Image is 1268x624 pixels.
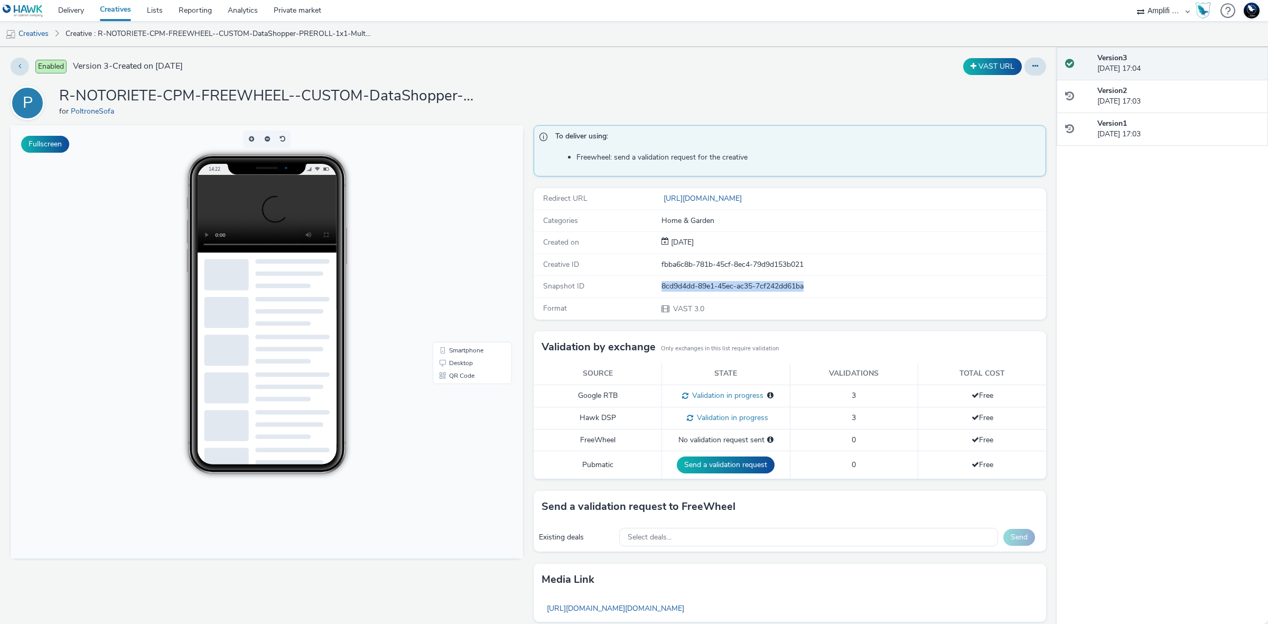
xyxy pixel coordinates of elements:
[1097,118,1260,140] div: [DATE] 17:03
[21,136,69,153] button: Fullscreen
[534,407,662,429] td: Hawk DSP
[1097,53,1260,74] div: [DATE] 17:04
[23,88,33,118] div: P
[628,533,672,542] span: Select deals...
[59,86,482,106] h1: R-NOTORIETE-CPM-FREEWHEEL--CUSTOM-DataShopper-PREROLL-1x1-Multidevice-15s-P-PREROLL-1x1-W36Store-$$
[963,58,1022,75] button: VAST URL
[542,598,689,619] a: [URL][DOMAIN_NAME][DOMAIN_NAME]
[424,231,499,244] li: Desktop
[1003,529,1035,546] button: Send
[661,281,1045,292] div: 8cd9d4dd-89e1-45ec-ac35-7cf242dd61ba
[198,41,210,46] span: 14:22
[790,363,918,385] th: Validations
[852,435,856,445] span: 0
[539,532,614,543] div: Existing deals
[918,363,1047,385] th: Total cost
[669,237,694,248] div: Creation 28 August 2025, 17:03
[542,572,594,588] h3: Media link
[1195,2,1215,19] a: Hawk Academy
[972,390,993,401] span: Free
[661,259,1045,270] div: fbba6c8b-781b-45cf-8ec4-79d9d153b021
[439,222,473,228] span: Smartphone
[1097,86,1127,96] strong: Version 2
[424,244,499,257] li: QR Code
[543,193,588,203] span: Redirect URL
[534,451,662,479] td: Pubmatic
[543,216,578,226] span: Categories
[661,344,779,353] small: Only exchanges in this list require validation
[439,247,464,254] span: QR Code
[972,413,993,423] span: Free
[688,390,763,401] span: Validation in progress
[693,413,768,423] span: Validation in progress
[439,235,462,241] span: Desktop
[669,237,694,247] span: [DATE]
[677,457,775,473] button: Send a validation request
[534,385,662,407] td: Google RTB
[35,60,67,73] span: Enabled
[534,363,662,385] th: Source
[59,106,71,116] span: for
[543,303,567,313] span: Format
[543,259,579,269] span: Creative ID
[1097,53,1127,63] strong: Version 3
[542,499,735,515] h3: Send a validation request to FreeWheel
[672,304,704,314] span: VAST 3.0
[1244,3,1260,18] img: Support Hawk
[972,435,993,445] span: Free
[972,460,993,470] span: Free
[71,106,118,116] a: PoltroneSofa
[73,60,183,72] span: Version 3 - Created on [DATE]
[60,21,377,46] a: Creative : R-NOTORIETE-CPM-FREEWHEEL--CUSTOM-DataShopper-PREROLL-1x1-Multidevice-15s-P-PREROLL-1x...
[3,4,43,17] img: undefined Logo
[852,390,856,401] span: 3
[767,435,773,445] div: Please select a deal below and click on Send to send a validation request to FreeWheel.
[576,152,1040,163] li: Freewheel: send a validation request for the creative
[662,363,790,385] th: State
[542,339,656,355] h3: Validation by exchange
[667,435,785,445] div: No validation request sent
[534,429,662,451] td: FreeWheel
[5,29,16,40] img: mobile
[852,460,856,470] span: 0
[543,237,579,247] span: Created on
[543,281,584,291] span: Snapshot ID
[555,131,1035,145] span: To deliver using:
[852,413,856,423] span: 3
[961,58,1024,75] div: Duplicate the creative as a VAST URL
[661,216,1045,226] div: Home & Garden
[11,98,49,108] a: P
[1097,86,1260,107] div: [DATE] 17:03
[661,193,746,203] a: [URL][DOMAIN_NAME]
[1195,2,1211,19] img: Hawk Academy
[1097,118,1127,128] strong: Version 1
[424,219,499,231] li: Smartphone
